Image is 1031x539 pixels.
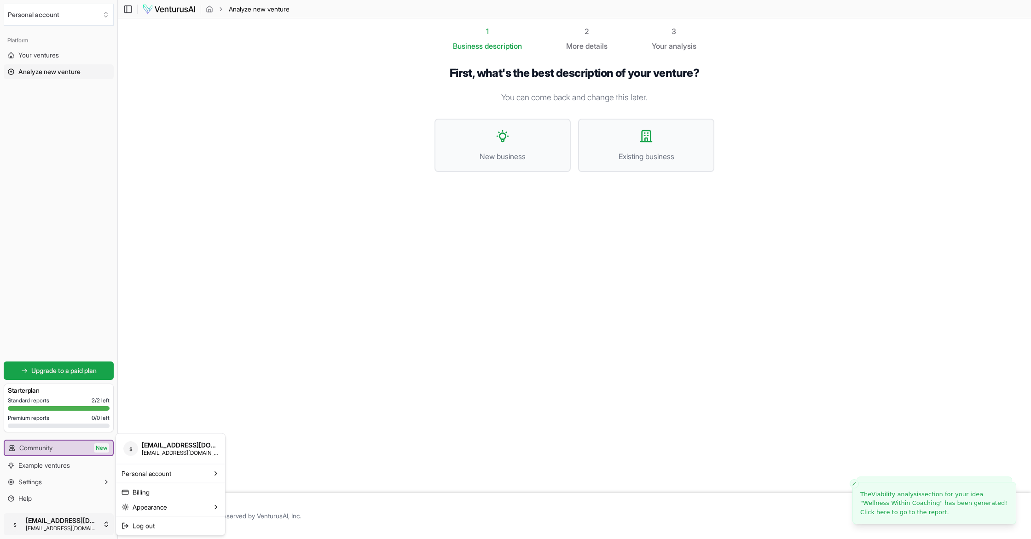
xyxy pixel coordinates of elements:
[118,485,223,499] a: Billing
[122,469,171,478] span: Personal account
[133,521,155,530] span: Log out
[133,502,167,511] span: Appearance
[142,449,218,456] span: [EMAIL_ADDRESS][DOMAIN_NAME]
[142,441,218,449] span: [EMAIL_ADDRESS][DOMAIN_NAME]
[123,441,138,456] span: s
